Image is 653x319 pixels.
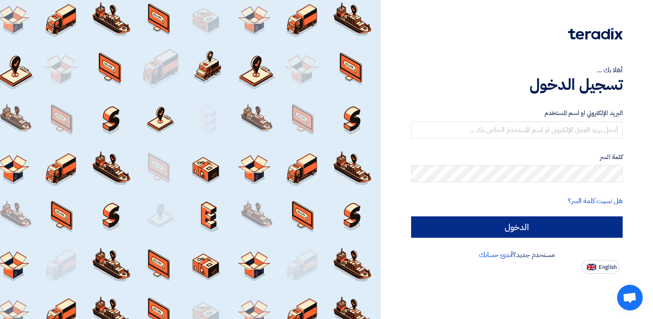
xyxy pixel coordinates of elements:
div: Open chat [617,285,643,310]
label: كلمة السر [411,152,623,162]
input: الدخول [411,216,623,238]
label: البريد الإلكتروني او اسم المستخدم [411,108,623,118]
button: English [582,260,619,274]
a: أنشئ حسابك [479,250,513,260]
span: English [599,264,617,270]
h1: تسجيل الدخول [411,75,623,94]
a: هل نسيت كلمة السر؟ [568,196,623,206]
img: Teradix logo [568,28,623,40]
div: مستخدم جديد؟ [411,250,623,260]
img: en-US.png [587,264,596,270]
input: أدخل بريد العمل الإلكتروني او اسم المستخدم الخاص بك ... [411,121,623,139]
div: أهلا بك ... [411,65,623,75]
